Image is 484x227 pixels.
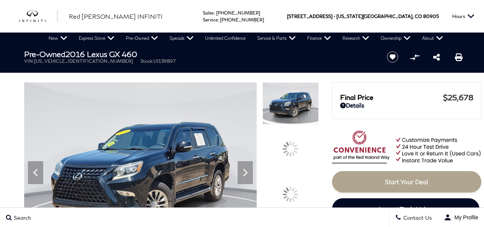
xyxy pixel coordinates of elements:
[153,58,176,64] span: UI139897
[455,52,463,62] a: Print this Pre-Owned 2016 Lexus GX 460
[409,51,420,63] button: Compare vehicle
[214,10,215,16] span: :
[199,33,251,44] a: Unlimited Confidence
[385,178,428,185] span: Start Your Deal
[69,12,163,21] a: Red [PERSON_NAME] INFINITI
[443,93,473,102] span: $25,678
[34,58,133,64] span: [US_VEHICLE_IDENTIFICATION_NUMBER]
[438,208,484,227] button: user-profile-menu
[69,13,163,20] span: Red [PERSON_NAME] INFINITI
[332,198,479,220] a: Instant Trade Value
[203,10,214,16] span: Sales
[340,93,473,102] a: Final Price $25,678
[301,33,337,44] a: Finance
[451,214,478,220] span: My Profile
[120,33,164,44] a: Pre-Owned
[332,171,481,193] a: Start Your Deal
[164,33,199,44] a: Specials
[73,33,120,44] a: Express Store
[24,50,374,58] h1: 2016 Lexus GX 460
[19,10,57,23] a: infiniti
[337,33,375,44] a: Research
[140,58,153,64] span: Stock:
[379,205,432,212] span: Instant Trade Value
[433,52,440,62] a: Share this Pre-Owned 2016 Lexus GX 460
[203,17,218,23] span: Service
[375,33,416,44] a: Ownership
[218,17,219,23] span: :
[340,93,443,101] span: Final Price
[24,49,65,59] strong: Pre-Owned
[262,82,318,124] img: Used 2016 Black Onyx Lexus 460 image 1
[220,17,264,23] a: [PHONE_NUMBER]
[416,33,449,44] a: About
[24,58,34,64] span: VIN:
[12,214,31,221] span: Search
[43,33,449,44] nav: Main Navigation
[43,33,73,44] a: New
[340,102,473,109] a: Details
[216,10,260,16] a: [PHONE_NUMBER]
[401,214,432,221] span: Contact Us
[251,33,301,44] a: Service & Parts
[287,13,439,19] a: [STREET_ADDRESS] • [US_STATE][GEOGRAPHIC_DATA], CO 80905
[384,51,401,63] button: Save vehicle
[19,10,57,23] img: INFINITI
